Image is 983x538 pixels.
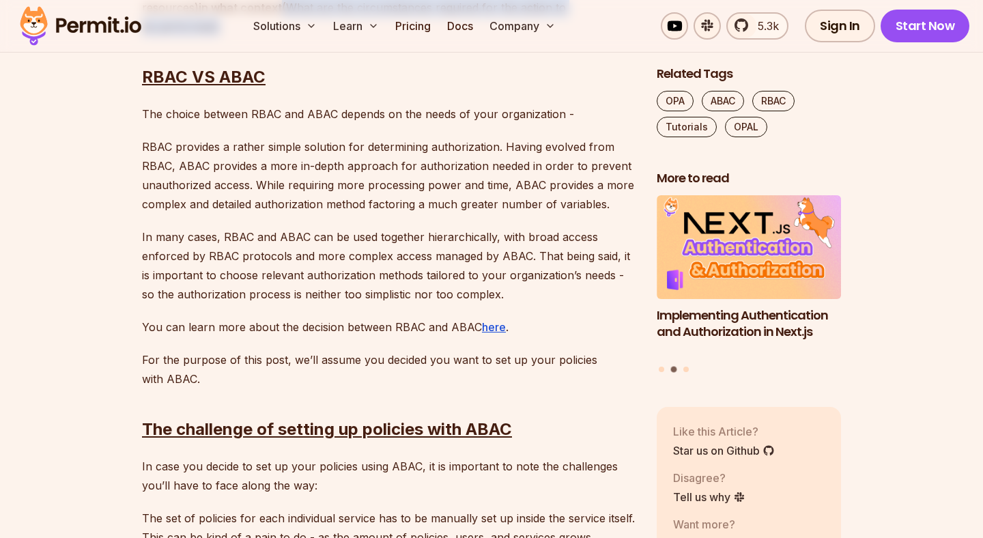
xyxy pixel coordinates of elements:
[657,195,841,358] li: 2 of 3
[702,91,744,111] a: ABAC
[673,469,745,485] p: Disagree?
[657,195,841,358] a: Implementing Authentication and Authorization in Next.jsImplementing Authentication and Authoriza...
[657,195,841,374] div: Posts
[881,10,970,42] a: Start Now
[657,66,841,83] h2: Related Tags
[142,104,635,124] p: The choice between RBAC and ABAC depends on the needs of your organization -
[671,366,677,372] button: Go to slide 2
[14,3,147,49] img: Permit logo
[657,117,717,137] a: Tutorials
[482,320,506,334] a: here
[726,12,788,40] a: 5.3k
[657,91,694,111] a: OPA
[750,18,779,34] span: 5.3k
[657,307,841,341] h3: Implementing Authentication and Authorization in Next.js
[725,117,767,137] a: OPAL
[328,12,384,40] button: Learn
[142,317,635,337] p: ⁠You can learn more about the decision between RBAC and ABAC .
[142,457,635,495] p: In case you decide to set up your policies using ABAC, it is important to note the challenges you...
[683,366,689,371] button: Go to slide 3
[657,195,841,299] img: Implementing Authentication and Authorization in Next.js
[142,419,512,439] u: The challenge of setting up policies with ABAC
[673,423,775,439] p: Like this Article?
[659,366,664,371] button: Go to slide 1
[248,12,322,40] button: Solutions
[752,91,795,111] a: RBAC
[805,10,875,42] a: Sign In
[142,67,266,87] u: RBAC VS ABAC
[142,227,635,304] p: In many cases, RBAC and ABAC can be used together hierarchically, with broad access enforced by R...
[673,488,745,505] a: Tell us why
[673,515,780,532] p: Want more?
[442,12,479,40] a: Docs
[390,12,436,40] a: Pricing
[142,137,635,214] p: RBAC provides a rather simple solution for determining authorization. Having evolved from RBAC, A...
[484,12,561,40] button: Company
[142,350,635,388] p: For the purpose of this post, we’ll assume you decided you want to set up your policies with ABAC.
[673,442,775,458] a: Star us on Github
[657,170,841,187] h2: More to read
